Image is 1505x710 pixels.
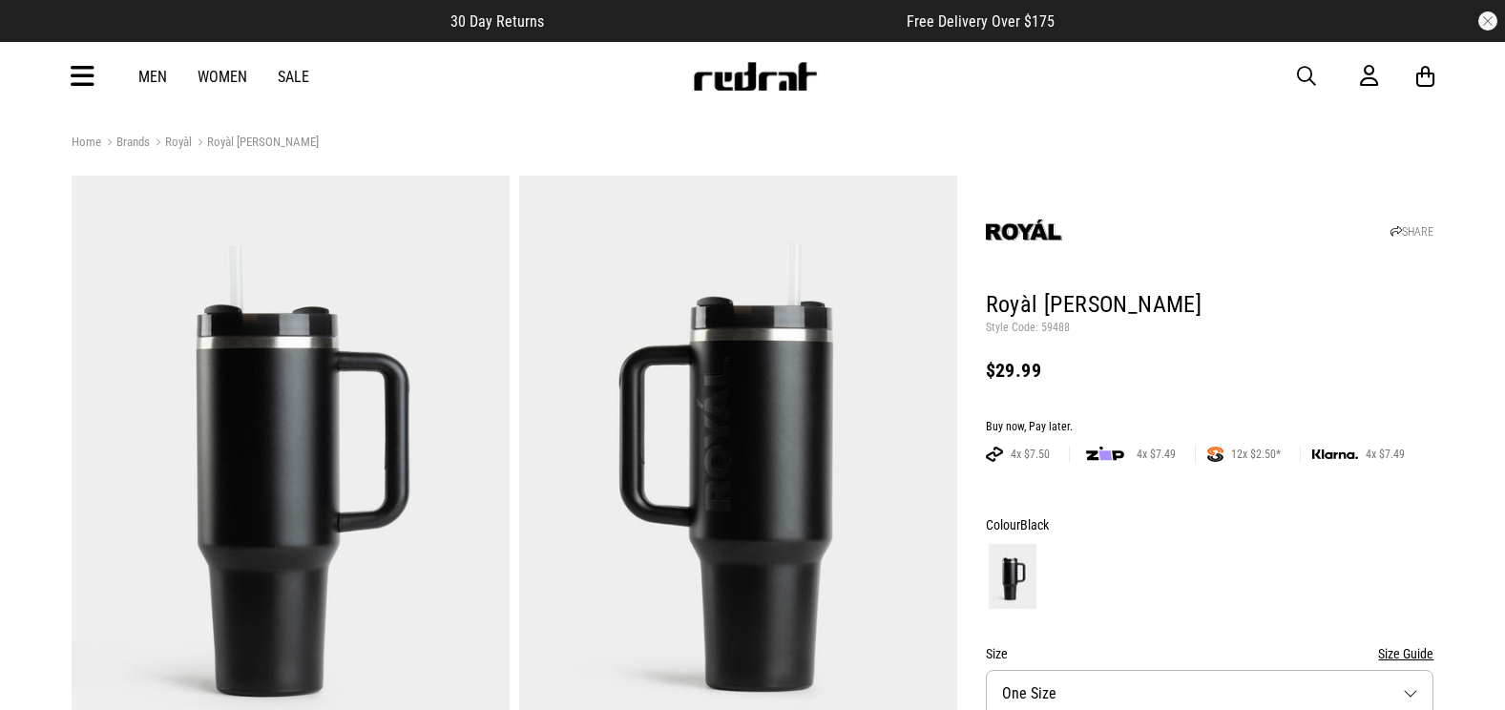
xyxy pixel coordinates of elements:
[986,447,1003,462] img: AFTERPAY
[907,12,1055,31] span: Free Delivery Over $175
[1086,445,1124,464] img: zip
[150,135,192,153] a: Royàl
[1002,684,1056,702] span: One Size
[986,420,1434,435] div: Buy now, Pay later.
[989,544,1036,609] img: Black
[101,135,150,153] a: Brands
[986,513,1434,536] div: Colour
[986,642,1434,665] div: Size
[986,359,1434,382] div: $29.99
[692,62,818,91] img: Redrat logo
[138,68,167,86] a: Men
[1207,447,1223,462] img: SPLITPAY
[1378,642,1433,665] button: Size Guide
[582,11,868,31] iframe: Customer reviews powered by Trustpilot
[278,68,309,86] a: Sale
[986,290,1434,321] h1: Royàl [PERSON_NAME]
[1358,447,1412,462] span: 4x $7.49
[986,192,1062,268] img: Royàl
[1003,447,1057,462] span: 4x $7.50
[1129,447,1183,462] span: 4x $7.49
[1425,630,1505,710] iframe: LiveChat chat widget
[986,321,1434,336] p: Style Code: 59488
[198,68,247,86] a: Women
[72,135,101,149] a: Home
[1390,225,1433,239] a: SHARE
[192,135,319,153] a: Royàl [PERSON_NAME]
[1020,517,1049,532] span: Black
[1223,447,1288,462] span: 12x $2.50*
[450,12,544,31] span: 30 Day Returns
[1312,449,1358,460] img: KLARNA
